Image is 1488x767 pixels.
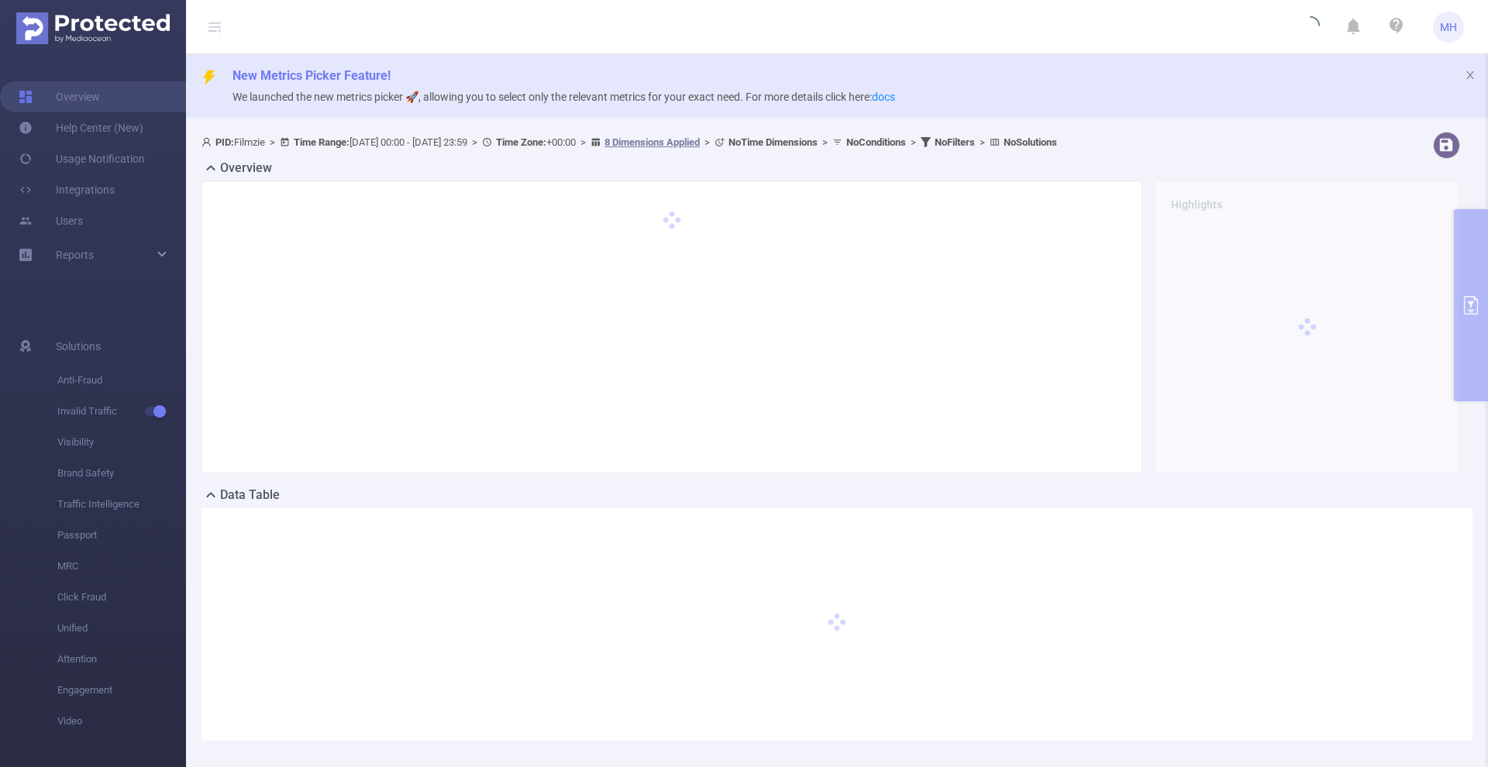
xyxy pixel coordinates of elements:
a: Help Center (New) [19,112,143,143]
b: No Conditions [846,136,906,148]
b: Time Range: [294,136,350,148]
b: No Time Dimensions [728,136,818,148]
span: > [467,136,482,148]
a: Reports [56,239,94,270]
b: Time Zone: [496,136,546,148]
a: Usage Notification [19,143,145,174]
b: No Solutions [1004,136,1057,148]
span: Unified [57,613,186,644]
span: > [265,136,280,148]
span: Solutions [56,331,101,362]
button: icon: close [1465,67,1476,84]
span: MH [1440,12,1457,43]
span: We launched the new metrics picker 🚀, allowing you to select only the relevant metrics for your e... [232,91,895,103]
a: docs [872,91,895,103]
span: Video [57,706,186,737]
a: Overview [19,81,100,112]
a: Integrations [19,174,115,205]
img: Protected Media [16,12,170,44]
span: > [576,136,591,148]
span: Engagement [57,675,186,706]
span: Attention [57,644,186,675]
span: Reports [56,249,94,261]
span: > [975,136,990,148]
span: > [818,136,832,148]
i: icon: user [201,137,215,147]
u: 8 Dimensions Applied [604,136,700,148]
i: icon: close [1465,70,1476,81]
b: PID: [215,136,234,148]
span: New Metrics Picker Feature! [232,68,391,83]
span: Traffic Intelligence [57,489,186,520]
a: Users [19,205,83,236]
span: Visibility [57,427,186,458]
span: Invalid Traffic [57,396,186,427]
span: > [906,136,921,148]
h2: Overview [220,159,272,177]
h2: Data Table [220,486,280,504]
span: Brand Safety [57,458,186,489]
span: Filmzie [DATE] 00:00 - [DATE] 23:59 +00:00 [201,136,1057,148]
span: MRC [57,551,186,582]
span: Anti-Fraud [57,365,186,396]
i: icon: loading [1301,16,1320,38]
span: Click Fraud [57,582,186,613]
span: > [700,136,715,148]
i: icon: thunderbolt [201,70,217,85]
b: No Filters [935,136,975,148]
span: Passport [57,520,186,551]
